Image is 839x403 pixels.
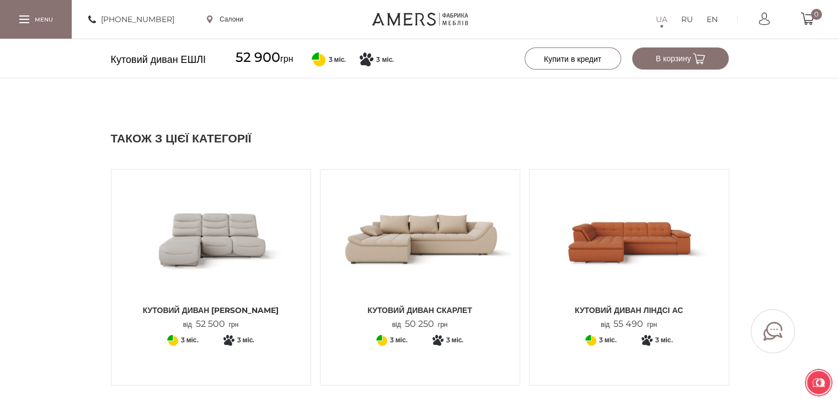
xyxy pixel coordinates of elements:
a: [PHONE_NUMBER] [88,13,174,26]
p: від грн [392,319,448,330]
span: Купити в кредит [544,54,601,64]
span: Кутовий диван Скарлет [329,305,511,316]
button: Купити в кредит [525,47,621,70]
p: від грн [183,319,239,330]
svg: Покупка частинами від Монобанку [360,52,373,66]
span: грн [236,47,293,69]
button: В корзину [632,47,729,70]
a: Кутовий диван ЛІНДСІ АС Кутовий диван ЛІНДСІ АС Кутовий диван ЛІНДСІ АС від55 490грн [538,178,720,330]
span: 55 490 [610,319,647,329]
span: 52 500 [192,319,229,329]
p: від грн [601,319,657,330]
span: 50 250 [401,319,438,329]
span: 0 [811,9,822,20]
span: 3 міс. [328,55,346,65]
a: RU [681,13,693,26]
span: Кутовий диван ЛІНДСІ АС [538,305,720,316]
span: 52 900 [236,49,280,65]
svg: Оплата частинами від ПриватБанку [312,52,325,66]
a: EN [707,13,718,26]
a: Кутовий диван ОДРІ МІНІ Кутовий диван ОДРІ МІНІ Кутовий диван [PERSON_NAME] від52 500грн [120,178,302,330]
a: Салони [207,14,243,24]
h2: Також з цієї категорії [111,130,729,147]
span: В корзину [655,54,704,63]
span: Кутовий диван ЕШЛІ [111,50,206,70]
span: 3 міс. [376,55,394,65]
a: Кутовий диван Скарлет Кутовий диван Скарлет Кутовий диван Скарлет від50 250грн [329,178,511,330]
span: Кутовий диван [PERSON_NAME] [120,305,302,316]
a: UA [656,13,667,26]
